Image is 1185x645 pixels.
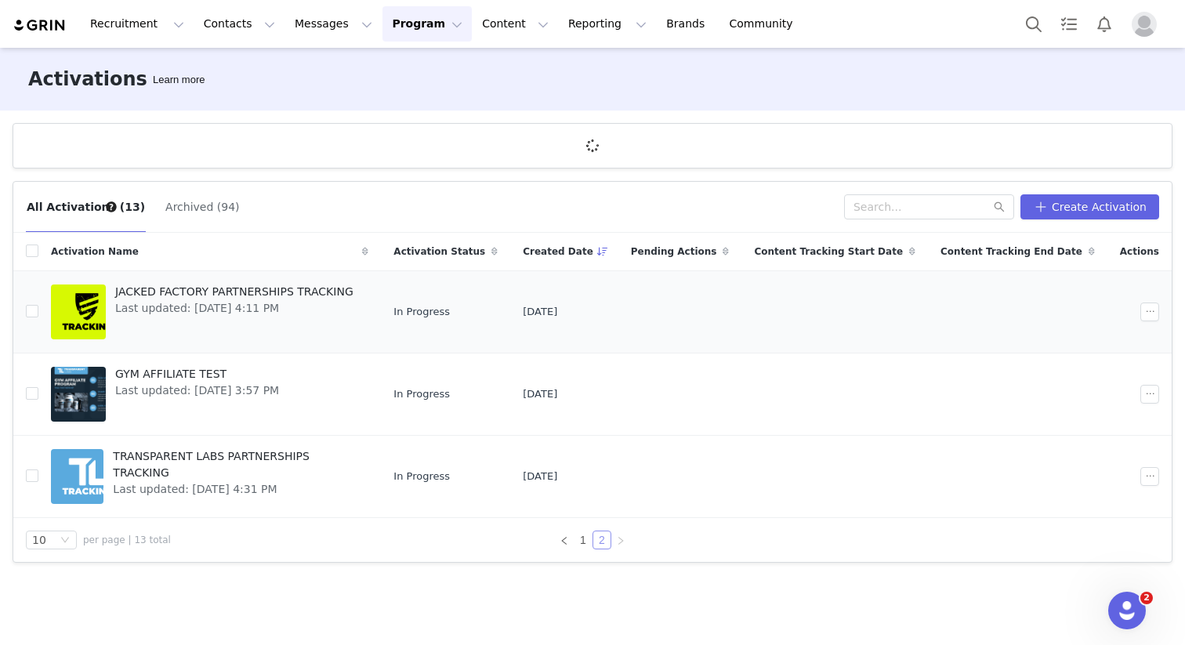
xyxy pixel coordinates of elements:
img: placeholder-profile.jpg [1132,12,1157,37]
button: Reporting [559,6,656,42]
button: Notifications [1087,6,1122,42]
div: 10 [32,531,46,549]
span: [DATE] [523,386,557,402]
span: [DATE] [523,469,557,484]
span: Activation Name [51,245,139,259]
a: JACKED FACTORY PARTNERSHIPS TRACKINGLast updated: [DATE] 4:11 PM [51,281,368,343]
i: icon: right [616,536,625,545]
span: Last updated: [DATE] 3:57 PM [115,382,279,399]
iframe: Intercom live chat [1108,592,1146,629]
span: Content Tracking Start Date [754,245,903,259]
button: Archived (94) [165,194,240,219]
button: Profile [1122,12,1172,37]
span: Pending Actions [631,245,717,259]
button: Create Activation [1020,194,1159,219]
h3: Activations [28,65,147,93]
span: Activation Status [393,245,485,259]
button: Content [473,6,558,42]
a: TRANSPARENT LABS PARTNERSHIPS TRACKINGLast updated: [DATE] 4:31 PM [51,445,368,508]
div: Tooltip anchor [150,72,208,88]
span: Content Tracking End Date [940,245,1082,259]
span: [DATE] [523,304,557,320]
a: 1 [574,531,592,549]
input: Search... [844,194,1014,219]
li: 1 [574,531,592,549]
div: Actions [1107,235,1172,268]
li: Previous Page [555,531,574,549]
i: icon: left [560,536,569,545]
button: Recruitment [81,6,194,42]
span: GYM AFFILIATE TEST [115,366,279,382]
i: icon: search [994,201,1005,212]
a: Community [720,6,810,42]
span: TRANSPARENT LABS PARTNERSHIPS TRACKING [113,448,359,481]
button: All Activations (13) [26,194,146,219]
button: Search [1016,6,1051,42]
span: In Progress [393,386,450,402]
span: per page | 13 total [83,533,171,547]
li: Next Page [611,531,630,549]
button: Program [382,6,472,42]
li: 2 [592,531,611,549]
span: JACKED FACTORY PARTNERSHIPS TRACKING [115,284,353,300]
a: Tasks [1052,6,1086,42]
span: In Progress [393,469,450,484]
a: GYM AFFILIATE TESTLast updated: [DATE] 3:57 PM [51,363,368,426]
a: Brands [657,6,719,42]
span: Last updated: [DATE] 4:31 PM [113,481,359,498]
button: Contacts [194,6,284,42]
img: grin logo [13,18,67,33]
div: Tooltip anchor [104,200,118,214]
span: Created Date [523,245,593,259]
span: 2 [1140,592,1153,604]
span: Last updated: [DATE] 4:11 PM [115,300,353,317]
span: In Progress [393,304,450,320]
a: 2 [593,531,611,549]
i: icon: down [60,535,70,546]
button: Messages [285,6,382,42]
